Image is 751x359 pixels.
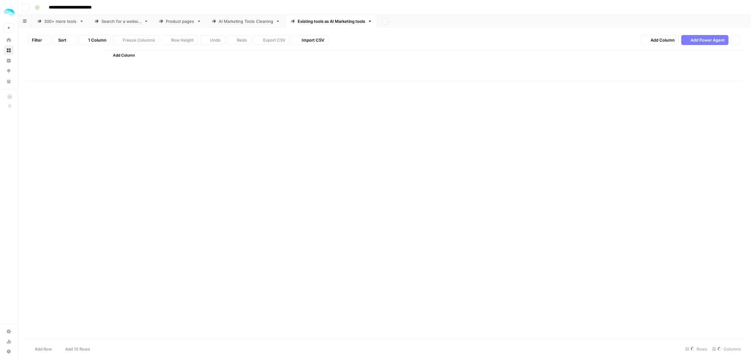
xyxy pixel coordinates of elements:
span: Sort [58,37,66,43]
span: Add Row [35,346,52,352]
a: Opportunities [4,66,14,76]
a: Settings [4,326,14,336]
button: Help + Support [4,346,14,356]
a: Product pages [154,15,207,28]
button: Import CSV [292,35,328,45]
button: Undo [200,35,225,45]
span: Import CSV [302,37,324,43]
a: Usage [4,336,14,346]
a: 300+ more tools [32,15,89,28]
button: Redo [227,35,251,45]
button: Freeze Columns [113,35,159,45]
button: Add Row [25,344,56,354]
span: Add Column [113,53,135,58]
span: Undo [210,37,221,43]
button: 1 Column [79,35,110,45]
button: Export CSV [253,35,289,45]
span: Filter [32,37,42,43]
span: Redo [237,37,247,43]
img: ColdiQ Logo [4,7,15,18]
span: Add Power Agent [691,37,725,43]
span: Add 10 Rows [65,346,90,352]
div: Columns [710,344,743,354]
a: Your Data [4,76,14,86]
button: Add 10 Rows [56,344,94,354]
div: Rows [683,344,710,354]
span: Add Column [651,37,675,43]
button: Sort [54,35,76,45]
button: Row Height [161,35,198,45]
button: Add Power Agent [681,35,728,45]
span: 1 Column [88,37,106,43]
span: Export CSV [263,37,285,43]
div: AI Marketing Tools Cleaning [219,18,273,24]
div: Search for a website [101,18,141,24]
button: Workspace: ColdiQ [4,5,14,21]
a: Home [4,35,14,45]
a: Existing tools as AI Marketing tools [285,15,377,28]
a: Insights [4,56,14,66]
button: Add Column [641,35,679,45]
div: 300+ more tools [44,18,77,24]
button: Add Column [105,51,137,59]
button: Filter [28,35,52,45]
span: Freeze Columns [123,37,155,43]
div: Existing tools as AI Marketing tools [298,18,365,24]
a: AI Marketing Tools Cleaning [207,15,285,28]
div: Product pages [166,18,194,24]
a: Search for a website [89,15,154,28]
a: Browse [4,45,14,55]
span: Row Height [171,37,194,43]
